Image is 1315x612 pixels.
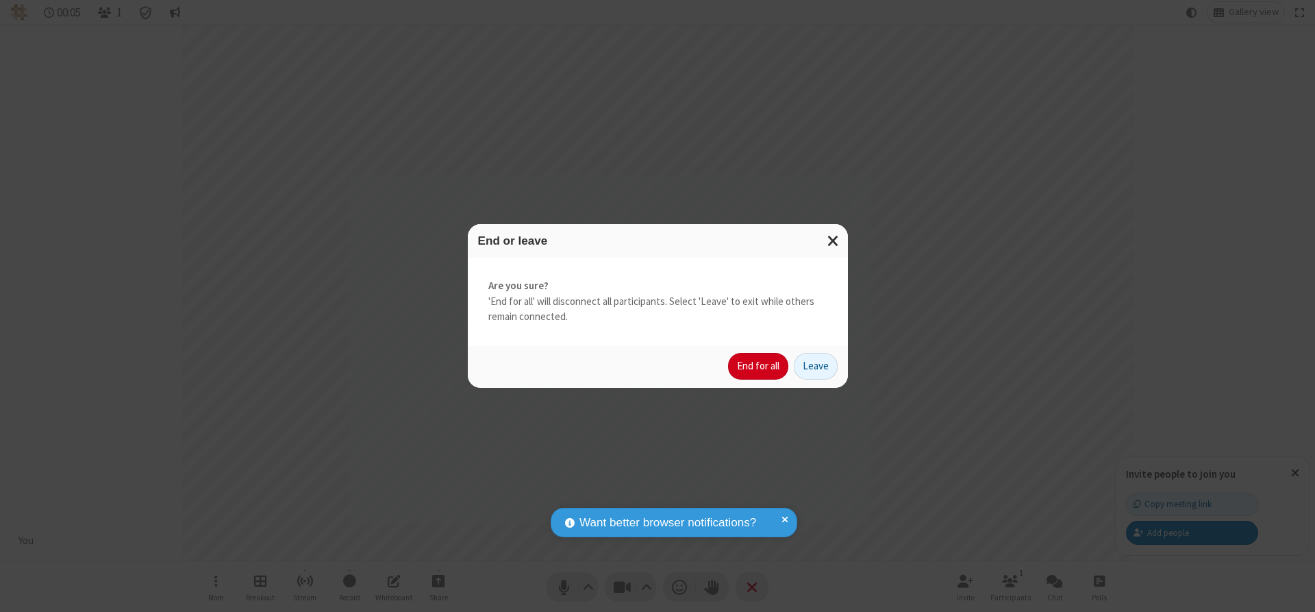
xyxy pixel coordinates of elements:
div: 'End for all' will disconnect all participants. Select 'Leave' to exit while others remain connec... [468,258,848,345]
button: Leave [794,353,838,380]
button: Close modal [819,224,848,258]
h3: End or leave [478,234,838,247]
span: Want better browser notifications? [579,514,756,532]
strong: Are you sure? [488,278,827,294]
button: End for all [728,353,788,380]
